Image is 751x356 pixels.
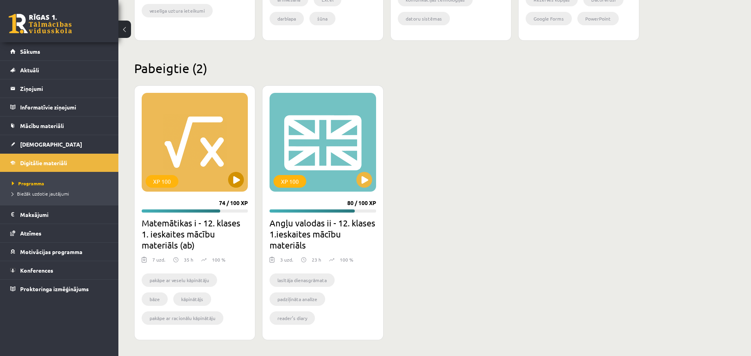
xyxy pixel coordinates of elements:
[20,205,109,224] legend: Maksājumi
[309,12,335,25] li: šūna
[12,190,110,197] a: Biežāk uzdotie jautājumi
[20,141,82,148] span: [DEMOGRAPHIC_DATA]
[280,256,293,268] div: 3 uzd.
[20,159,67,166] span: Digitālie materiāli
[10,42,109,60] a: Sākums
[270,292,325,306] li: padziļināta analīze
[270,311,315,325] li: reader’s diary
[577,12,619,25] li: PowerPoint
[10,117,109,135] a: Mācību materiāli
[10,154,109,172] a: Digitālie materiāli
[146,175,178,188] div: XP 100
[10,61,109,79] a: Aktuāli
[270,217,376,251] h2: Angļu valodas ii - 12. klases 1.ieskaites mācību materiāls
[20,122,64,129] span: Mācību materiāli
[142,273,217,287] li: pakāpe ar veselu kāpinātāju
[10,79,109,98] a: Ziņojumi
[142,217,248,251] h2: Matemātikas i - 12. klases 1. ieskaites mācību materiāls (ab)
[340,256,353,263] p: 100 %
[142,292,168,306] li: bāze
[173,292,211,306] li: kāpinātājs
[10,243,109,261] a: Motivācijas programma
[134,60,639,76] h2: Pabeigtie (2)
[270,12,304,25] li: darblapa
[526,12,572,25] li: Google Forms
[20,248,82,255] span: Motivācijas programma
[20,48,40,55] span: Sākums
[10,98,109,116] a: Informatīvie ziņojumi
[142,311,223,325] li: pakāpe ar racionālu kāpinātāju
[20,98,109,116] legend: Informatīvie ziņojumi
[398,12,450,25] li: datoru sistēmas
[312,256,321,263] p: 23 h
[10,205,109,224] a: Maksājumi
[142,4,213,17] li: veselīga uztura ieteikumi
[12,180,110,187] a: Programma
[184,256,193,263] p: 35 h
[12,180,44,186] span: Programma
[20,285,89,292] span: Proktoringa izmēģinājums
[152,256,165,268] div: 7 uzd.
[273,175,306,188] div: XP 100
[10,224,109,242] a: Atzīmes
[20,230,41,237] span: Atzīmes
[9,14,72,34] a: Rīgas 1. Tālmācības vidusskola
[10,261,109,279] a: Konferences
[20,267,53,274] span: Konferences
[10,135,109,153] a: [DEMOGRAPHIC_DATA]
[20,66,39,73] span: Aktuāli
[270,273,335,287] li: lasītāja dienasgrāmata
[12,190,69,197] span: Biežāk uzdotie jautājumi
[212,256,225,263] p: 100 %
[20,79,109,98] legend: Ziņojumi
[10,280,109,298] a: Proktoringa izmēģinājums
